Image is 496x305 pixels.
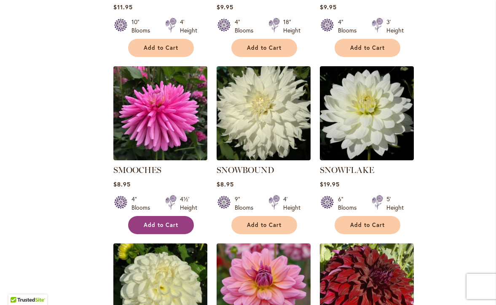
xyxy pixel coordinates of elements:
[350,44,385,51] span: Add to Cart
[235,18,258,35] div: 4" Blooms
[113,3,133,11] span: $11.95
[144,44,178,51] span: Add to Cart
[180,195,197,212] div: 4½' Height
[113,66,207,160] img: SMOOCHES
[386,18,404,35] div: 3' Height
[113,154,207,162] a: SMOOCHES
[131,195,155,212] div: 4" Blooms
[217,165,274,175] a: SNOWBOUND
[217,3,233,11] span: $9.95
[113,165,161,175] a: SMOOCHES
[128,39,194,57] button: Add to Cart
[247,221,282,229] span: Add to Cart
[350,221,385,229] span: Add to Cart
[320,154,414,162] a: SNOWFLAKE
[338,18,362,35] div: 4" Blooms
[320,3,337,11] span: $9.95
[338,195,362,212] div: 6" Blooms
[320,180,340,188] span: $19.95
[131,18,155,35] div: 10" Blooms
[217,66,311,160] img: Snowbound
[217,154,311,162] a: Snowbound
[6,275,30,299] iframe: Launch Accessibility Center
[180,18,197,35] div: 4' Height
[113,180,131,188] span: $8.95
[335,39,400,57] button: Add to Cart
[217,180,234,188] span: $8.95
[283,18,300,35] div: 18" Height
[231,39,297,57] button: Add to Cart
[144,221,178,229] span: Add to Cart
[320,165,374,175] a: SNOWFLAKE
[386,195,404,212] div: 5' Height
[231,216,297,234] button: Add to Cart
[235,195,258,212] div: 9" Blooms
[320,66,414,160] img: SNOWFLAKE
[128,216,194,234] button: Add to Cart
[283,195,300,212] div: 4' Height
[335,216,400,234] button: Add to Cart
[247,44,282,51] span: Add to Cart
